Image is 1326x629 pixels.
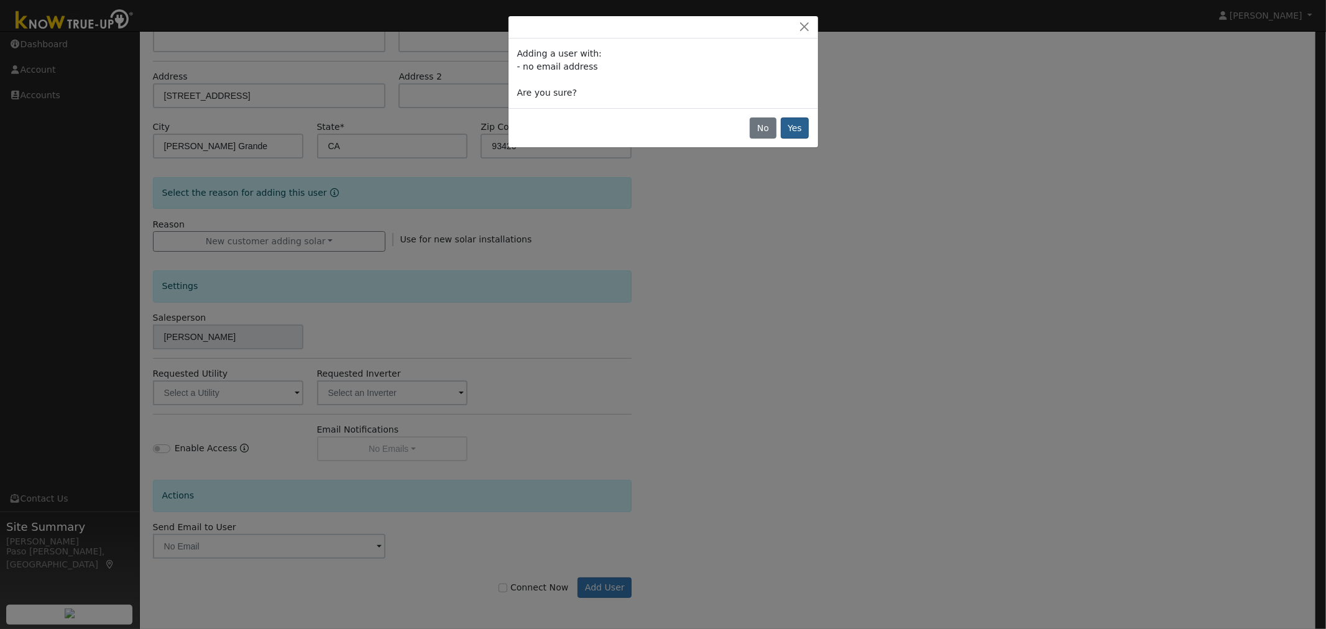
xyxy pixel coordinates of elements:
[517,88,577,98] span: Are you sure?
[781,117,809,139] button: Yes
[517,62,598,71] span: - no email address
[750,117,776,139] button: No
[517,48,602,58] span: Adding a user with:
[796,21,813,34] button: Close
